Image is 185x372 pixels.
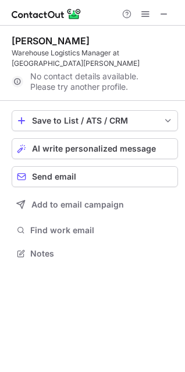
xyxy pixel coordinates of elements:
button: AI write personalized message [12,138,178,159]
div: No contact details available. Please try another profile. [12,72,178,91]
div: [PERSON_NAME] [12,35,90,47]
span: Add to email campaign [31,200,124,209]
span: Find work email [30,225,173,236]
button: Add to email campaign [12,194,178,215]
div: Save to List / ATS / CRM [32,116,158,125]
button: save-profile-one-click [12,110,178,131]
button: Notes [12,245,178,262]
button: Send email [12,166,178,187]
span: Notes [30,248,173,259]
span: Send email [32,172,76,181]
img: ContactOut v5.3.10 [12,7,81,21]
span: AI write personalized message [32,144,156,153]
div: Warehouse Logistics Manager at [GEOGRAPHIC_DATA][PERSON_NAME] [12,48,178,69]
button: Find work email [12,222,178,238]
